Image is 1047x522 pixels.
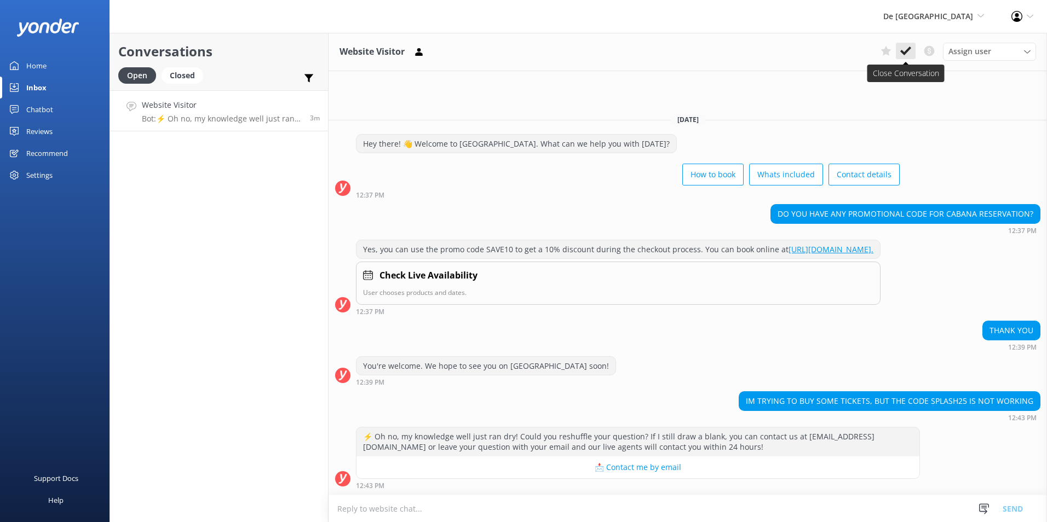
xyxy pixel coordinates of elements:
span: De [GEOGRAPHIC_DATA] [883,11,973,21]
div: Oct 09 2025 12:39pm (UTC -04:00) America/Caracas [356,378,616,386]
div: Closed [162,67,203,84]
a: Open [118,69,162,81]
button: Whats included [749,164,823,185]
p: User chooses products and dates. [363,287,873,298]
button: How to book [682,164,744,185]
div: Open [118,67,156,84]
h4: Website Visitor [142,99,302,111]
div: Chatbot [26,98,53,120]
img: yonder-white-logo.png [16,19,79,37]
div: Reviews [26,120,53,142]
strong: 12:37 PM [1008,228,1037,234]
div: Hey there! 👋 Welcome to [GEOGRAPHIC_DATA]. What can we help you with [DATE]? [356,135,676,153]
div: Help [48,489,64,511]
h3: Website Visitor [340,45,405,59]
div: Support Docs [34,467,78,489]
a: Closed [162,69,209,81]
strong: 12:39 PM [356,379,384,386]
p: Bot: ⚡ Oh no, my knowledge well just ran dry! Could you reshuffle your question? If I still draw ... [142,114,302,124]
div: Oct 09 2025 12:37pm (UTC -04:00) America/Caracas [356,308,881,315]
div: Inbox [26,77,47,98]
a: Website VisitorBot:⚡ Oh no, my knowledge well just ran dry! Could you reshuffle your question? If... [110,90,328,131]
div: Assign User [943,43,1036,60]
strong: 12:39 PM [1008,344,1037,351]
div: Yes, you can use the promo code SAVE10 to get a 10% discount during the checkout process. You can... [356,240,880,259]
strong: 12:37 PM [356,309,384,315]
div: Oct 09 2025 12:43pm (UTC -04:00) America/Caracas [356,482,920,489]
div: Recommend [26,142,68,164]
h4: Check Live Availability [379,269,478,283]
strong: 12:37 PM [356,192,384,199]
div: DO YOU HAVE ANY PROMOTIONAL CODE FOR CABANA RESERVATION? [771,205,1040,223]
button: Contact details [829,164,900,185]
div: Oct 09 2025 12:43pm (UTC -04:00) America/Caracas [739,414,1040,421]
a: [URL][DOMAIN_NAME]. [789,244,873,254]
h2: Conversations [118,41,320,62]
div: Home [26,55,47,77]
div: ⚡ Oh no, my knowledge well just ran dry! Could you reshuffle your question? If I still draw a bla... [356,427,919,456]
div: IM TRYING TO BUY SOME TICKETS, BUT THE CODE SPLASH25 IS NOT WORKING [739,392,1040,410]
div: Oct 09 2025 12:37pm (UTC -04:00) America/Caracas [356,191,900,199]
span: [DATE] [671,115,705,124]
strong: 12:43 PM [1008,415,1037,421]
div: Settings [26,164,53,186]
div: You're welcome. We hope to see you on [GEOGRAPHIC_DATA] soon! [356,357,615,375]
div: Oct 09 2025 12:37pm (UTC -04:00) America/Caracas [770,227,1040,234]
button: 📩 Contact me by email [356,456,919,478]
div: THANK YOU [983,321,1040,340]
span: Oct 09 2025 12:43pm (UTC -04:00) America/Caracas [310,113,320,123]
strong: 12:43 PM [356,483,384,489]
span: Assign user [948,45,991,57]
div: Oct 09 2025 12:39pm (UTC -04:00) America/Caracas [982,343,1040,351]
